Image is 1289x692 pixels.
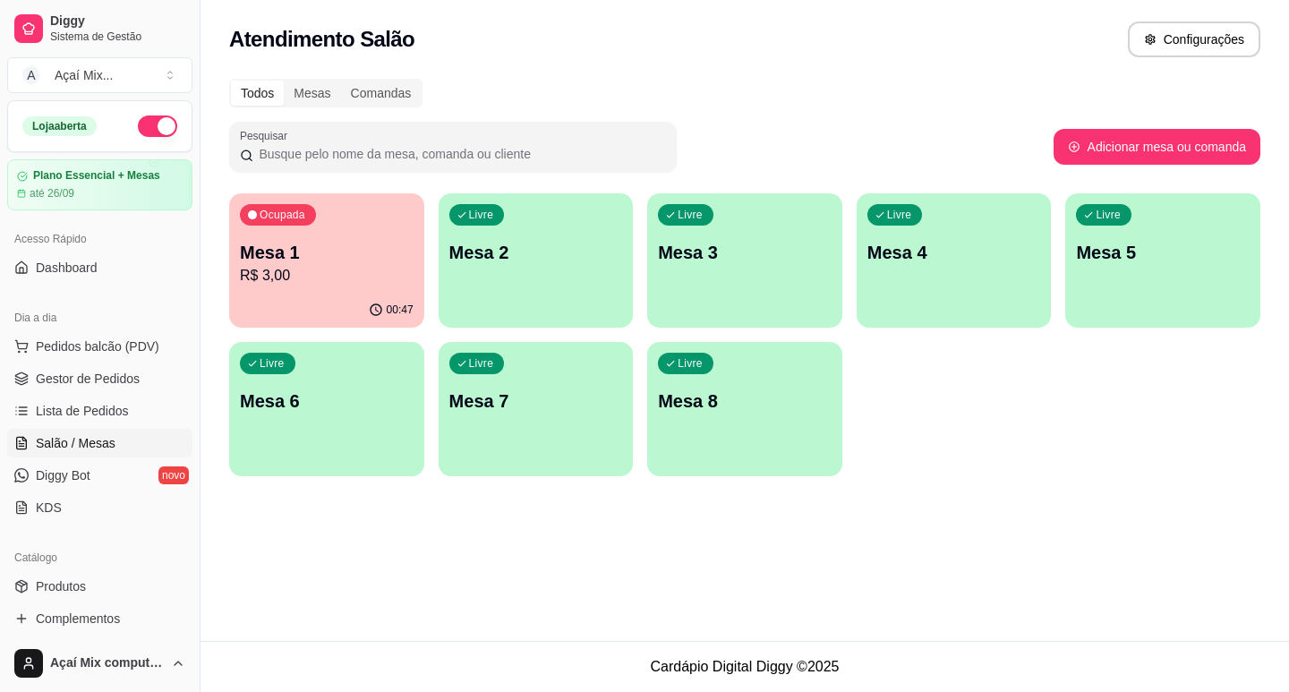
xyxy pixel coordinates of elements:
[439,342,634,476] button: LivreMesa 7
[7,429,192,457] a: Salão / Mesas
[7,7,192,50] a: DiggySistema de Gestão
[7,57,192,93] button: Select a team
[231,81,284,106] div: Todos
[36,337,159,355] span: Pedidos balcão (PDV)
[22,116,97,136] div: Loja aberta
[1076,240,1250,265] p: Mesa 5
[439,193,634,328] button: LivreMesa 2
[449,389,623,414] p: Mesa 7
[33,169,160,183] article: Plano Essencial + Mesas
[449,240,623,265] p: Mesa 2
[387,303,414,317] p: 00:47
[7,303,192,332] div: Dia a dia
[7,364,192,393] a: Gestor de Pedidos
[138,115,177,137] button: Alterar Status
[36,499,62,517] span: KDS
[678,356,703,371] p: Livre
[7,332,192,361] button: Pedidos balcão (PDV)
[50,13,185,30] span: Diggy
[7,572,192,601] a: Produtos
[469,208,494,222] p: Livre
[229,193,424,328] button: OcupadaMesa 1R$ 3,0000:47
[229,25,414,54] h2: Atendimento Salão
[341,81,422,106] div: Comandas
[36,577,86,595] span: Produtos
[7,225,192,253] div: Acesso Rápido
[1128,21,1260,57] button: Configurações
[253,145,666,163] input: Pesquisar
[469,356,494,371] p: Livre
[30,186,74,201] article: até 26/09
[229,342,424,476] button: LivreMesa 6
[7,159,192,210] a: Plano Essencial + Mesasaté 26/09
[240,240,414,265] p: Mesa 1
[50,655,164,671] span: Açaí Mix computador
[240,389,414,414] p: Mesa 6
[7,253,192,282] a: Dashboard
[36,466,90,484] span: Diggy Bot
[36,402,129,420] span: Lista de Pedidos
[678,208,703,222] p: Livre
[647,342,842,476] button: LivreMesa 8
[7,543,192,572] div: Catálogo
[22,66,40,84] span: A
[658,389,832,414] p: Mesa 8
[36,434,115,452] span: Salão / Mesas
[7,461,192,490] a: Diggy Botnovo
[867,240,1041,265] p: Mesa 4
[260,356,285,371] p: Livre
[50,30,185,44] span: Sistema de Gestão
[887,208,912,222] p: Livre
[7,397,192,425] a: Lista de Pedidos
[1054,129,1260,165] button: Adicionar mesa ou comanda
[857,193,1052,328] button: LivreMesa 4
[658,240,832,265] p: Mesa 3
[55,66,113,84] div: Açaí Mix ...
[36,610,120,628] span: Complementos
[201,641,1289,692] footer: Cardápio Digital Diggy © 2025
[7,642,192,685] button: Açaí Mix computador
[1065,193,1260,328] button: LivreMesa 5
[647,193,842,328] button: LivreMesa 3
[240,265,414,286] p: R$ 3,00
[36,370,140,388] span: Gestor de Pedidos
[7,604,192,633] a: Complementos
[36,259,98,277] span: Dashboard
[284,81,340,106] div: Mesas
[7,493,192,522] a: KDS
[260,208,305,222] p: Ocupada
[240,128,294,143] label: Pesquisar
[1096,208,1121,222] p: Livre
